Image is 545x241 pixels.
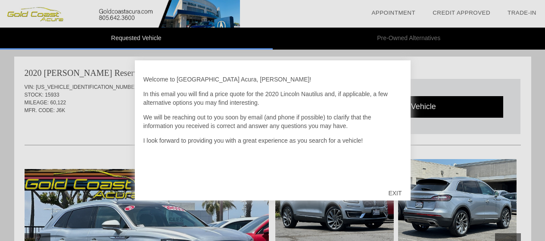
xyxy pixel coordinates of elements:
[143,90,402,107] p: In this email you will find a price quote for the 2020 Lincoln Nautilus and, if applicable, a few...
[380,180,410,206] div: EXIT
[143,75,402,84] p: Welcome to [GEOGRAPHIC_DATA] Acura, [PERSON_NAME]!
[371,9,415,16] a: Appointment
[143,136,402,145] p: I look forward to providing you with a great experience as you search for a vehicle!
[433,9,490,16] a: Credit Approved
[508,9,536,16] a: Trade-In
[143,113,402,130] p: We will be reaching out to you soon by email (and phone if possible) to clarify that the informat...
